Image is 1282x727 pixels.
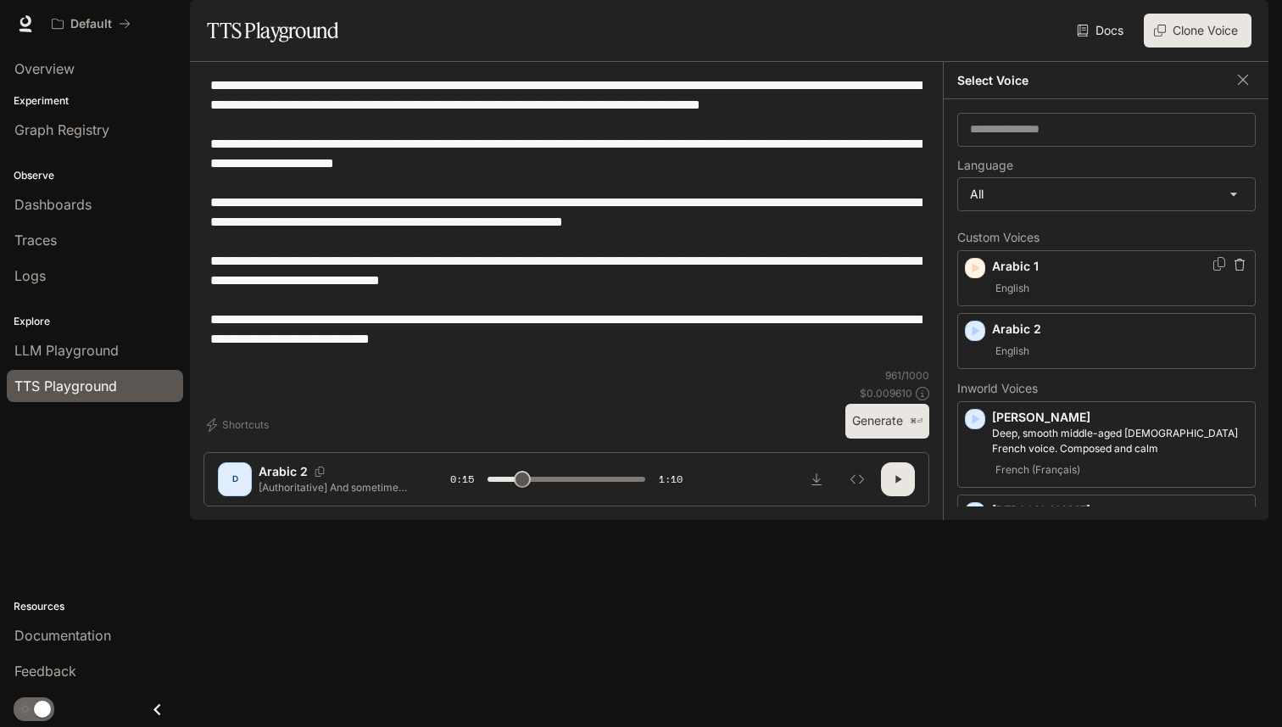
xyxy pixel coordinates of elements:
[992,460,1084,480] span: French (Français)
[992,426,1248,456] p: Deep, smooth middle-aged male French voice. Composed and calm
[992,502,1248,519] p: [PERSON_NAME]
[992,409,1248,426] p: [PERSON_NAME]
[957,232,1256,243] p: Custom Voices
[1144,14,1251,48] button: Clone Voice
[207,14,338,48] h1: TTS Playground
[259,480,410,495] p: [Authoritative] And sometimes, leadership means taking charge. No hesitation. No apology. The ton...
[70,17,112,31] p: Default
[44,7,138,41] button: All workspaces
[957,383,1256,394] p: Inworld Voices
[659,471,683,488] span: 1:10
[308,467,332,477] button: Copy Voice ID
[910,417,922,427] p: ⌘⏎
[992,258,1248,275] p: Arabic 1
[450,471,474,488] span: 0:15
[259,463,308,480] p: Arabic 2
[860,386,912,400] p: $ 0.009610
[1211,257,1228,271] button: Copy Voice ID
[957,159,1013,171] p: Language
[958,178,1255,210] div: All
[845,404,929,439] button: Generate⌘⏎
[840,462,874,496] button: Inspect
[800,462,833,496] button: Download audio
[992,321,1248,338] p: Arabic 2
[992,278,1033,299] span: English
[221,466,248,493] div: D
[1073,14,1130,48] a: Docs
[992,341,1033,361] span: English
[203,411,276,439] button: Shortcuts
